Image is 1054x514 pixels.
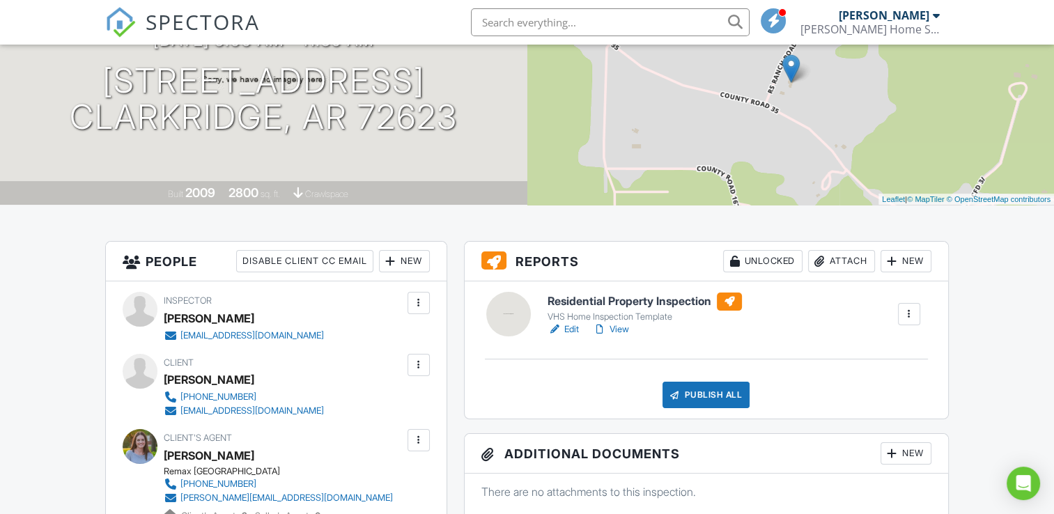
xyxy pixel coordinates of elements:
[180,391,256,403] div: [PHONE_NUMBER]
[164,357,194,368] span: Client
[164,466,404,477] div: Remax [GEOGRAPHIC_DATA]
[164,433,232,443] span: Client's Agent
[70,63,458,137] h1: [STREET_ADDRESS] Clarkridge, AR 72623
[164,445,254,466] a: [PERSON_NAME]
[164,477,393,491] a: [PHONE_NUMBER]
[146,7,260,36] span: SPECTORA
[185,185,215,200] div: 2009
[106,242,446,281] h3: People
[881,442,931,465] div: New
[471,8,750,36] input: Search everything...
[164,308,254,329] div: [PERSON_NAME]
[548,322,579,336] a: Edit
[180,478,256,490] div: [PHONE_NUMBER]
[548,311,742,322] div: VHS Home Inspection Template
[548,293,742,311] h6: Residential Property Inspection
[839,8,929,22] div: [PERSON_NAME]
[878,194,1054,205] div: |
[153,31,374,49] h3: [DATE] 9:00 am - 11:30 am
[465,242,948,281] h3: Reports
[481,484,931,499] p: There are no attachments to this inspection.
[261,189,280,199] span: sq. ft.
[236,250,373,272] div: Disable Client CC Email
[105,7,136,38] img: The Best Home Inspection Software - Spectora
[465,434,948,474] h3: Additional Documents
[180,492,393,504] div: [PERSON_NAME][EMAIL_ADDRESS][DOMAIN_NAME]
[882,195,905,203] a: Leaflet
[548,293,742,323] a: Residential Property Inspection VHS Home Inspection Template
[808,250,875,272] div: Attach
[105,19,260,48] a: SPECTORA
[947,195,1051,203] a: © OpenStreetMap contributors
[593,322,629,336] a: View
[164,390,324,404] a: [PHONE_NUMBER]
[180,405,324,416] div: [EMAIL_ADDRESS][DOMAIN_NAME]
[164,404,324,418] a: [EMAIL_ADDRESS][DOMAIN_NAME]
[168,189,183,199] span: Built
[662,382,750,408] div: Publish All
[164,329,324,343] a: [EMAIL_ADDRESS][DOMAIN_NAME]
[1007,467,1040,500] div: Open Intercom Messenger
[907,195,945,203] a: © MapTiler
[180,330,324,341] div: [EMAIL_ADDRESS][DOMAIN_NAME]
[164,369,254,390] div: [PERSON_NAME]
[800,22,940,36] div: Vickers Home Services LLC
[164,295,212,306] span: Inspector
[723,250,803,272] div: Unlocked
[379,250,430,272] div: New
[305,189,348,199] span: crawlspace
[228,185,258,200] div: 2800
[881,250,931,272] div: New
[164,491,393,505] a: [PERSON_NAME][EMAIL_ADDRESS][DOMAIN_NAME]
